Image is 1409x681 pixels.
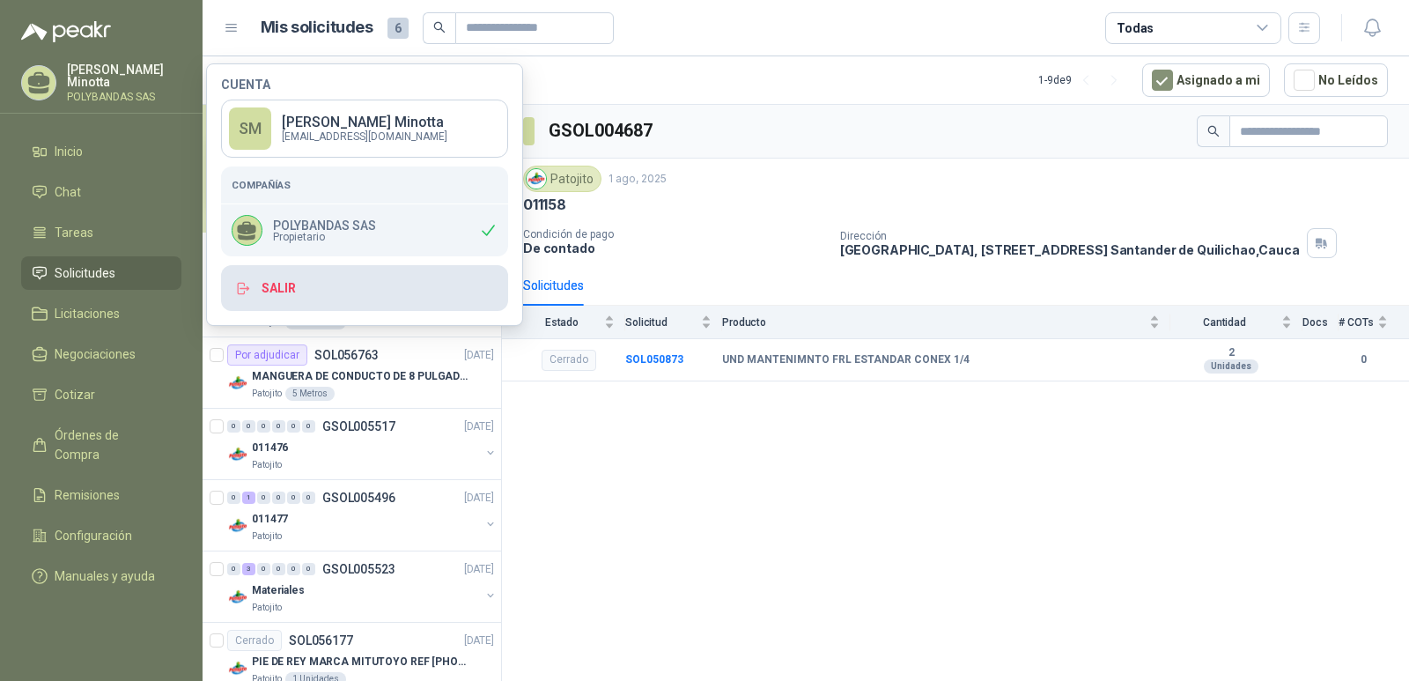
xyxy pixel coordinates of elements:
[261,15,373,41] h1: Mis solicitudes
[542,350,596,371] div: Cerrado
[523,316,601,329] span: Estado
[523,166,601,192] div: Patojito
[21,216,181,249] a: Tareas
[840,230,1300,242] p: Dirección
[21,418,181,471] a: Órdenes de Compra
[227,559,498,615] a: 0 3 0 0 0 0 GSOL005523[DATE] Company LogoMaterialesPatojito
[227,630,282,651] div: Cerrado
[21,378,181,411] a: Cotizar
[523,276,584,295] div: Solicitudes
[229,107,271,150] div: SM
[302,492,315,504] div: 0
[257,492,270,504] div: 0
[1170,316,1278,329] span: Cantidad
[273,219,376,232] p: POLYBANDAS SAS
[203,337,501,409] a: Por adjudicarSOL056763[DATE] Company LogoMANGUERA DE CONDUCTO DE 8 PULGADAS DE ALAMBRE DE ACERO P...
[322,492,395,504] p: GSOL005496
[252,601,282,615] p: Patojito
[1170,346,1292,360] b: 2
[232,177,498,193] h5: Compañías
[285,387,335,401] div: 5 Metros
[55,526,132,545] span: Configuración
[227,563,240,575] div: 0
[21,297,181,330] a: Licitaciones
[287,563,300,575] div: 0
[242,492,255,504] div: 1
[314,349,379,361] p: SOL056763
[21,478,181,512] a: Remisiones
[433,21,446,33] span: search
[21,337,181,371] a: Negociaciones
[227,487,498,544] a: 0 1 0 0 0 0 GSOL005496[DATE] Company Logo011477Patojito
[464,633,494,649] p: [DATE]
[625,353,683,366] a: SOL050873
[227,373,248,394] img: Company Logo
[221,100,508,158] a: SM[PERSON_NAME] Minotta[EMAIL_ADDRESS][DOMAIN_NAME]
[1142,63,1270,97] button: Asignado a mi
[302,563,315,575] div: 0
[625,316,697,329] span: Solicitud
[227,587,248,608] img: Company Logo
[282,115,447,130] p: [PERSON_NAME] Minotta
[252,440,288,456] p: 011476
[252,368,471,385] p: MANGUERA DE CONDUCTO DE 8 PULGADAS DE ALAMBRE DE ACERO PU
[55,182,81,202] span: Chat
[464,490,494,507] p: [DATE]
[55,304,120,323] span: Licitaciones
[1339,306,1409,338] th: # COTs
[1170,306,1302,338] th: Cantidad
[257,420,270,433] div: 0
[387,18,409,39] span: 6
[221,204,508,256] div: POLYBANDAS SASPropietario
[625,306,722,338] th: Solicitud
[609,171,667,188] p: 1 ago, 2025
[227,492,240,504] div: 0
[55,485,120,505] span: Remisiones
[1302,306,1339,338] th: Docs
[1284,63,1388,97] button: No Leídos
[282,131,447,142] p: [EMAIL_ADDRESS][DOMAIN_NAME]
[722,353,970,367] b: UND MANTENIMNTO FRL ESTANDAR CONEX 1/4
[21,175,181,209] a: Chat
[464,561,494,578] p: [DATE]
[55,344,136,364] span: Negociaciones
[55,566,155,586] span: Manuales y ayuda
[221,78,508,91] h4: Cuenta
[549,117,655,144] h3: GSOL004687
[273,232,376,242] span: Propietario
[523,196,566,214] p: 011158
[252,458,282,472] p: Patojito
[523,228,826,241] p: Condición de pago
[242,420,255,433] div: 0
[55,223,93,242] span: Tareas
[21,21,111,42] img: Logo peakr
[55,385,95,404] span: Cotizar
[21,256,181,290] a: Solicitudes
[287,420,300,433] div: 0
[227,658,248,679] img: Company Logo
[287,492,300,504] div: 0
[227,416,498,472] a: 0 0 0 0 0 0 GSOL005517[DATE] Company Logo011476Patojito
[252,387,282,401] p: Patojito
[302,420,315,433] div: 0
[1038,66,1128,94] div: 1 - 9 de 9
[289,634,353,647] p: SOL056177
[67,92,181,102] p: POLYBANDAS SAS
[227,420,240,433] div: 0
[464,347,494,364] p: [DATE]
[1207,125,1220,137] span: search
[21,559,181,593] a: Manuales y ayuda
[227,444,248,465] img: Company Logo
[227,344,307,366] div: Por adjudicar
[1204,359,1258,374] div: Unidades
[272,563,285,575] div: 0
[840,242,1300,257] p: [GEOGRAPHIC_DATA], [STREET_ADDRESS] Santander de Quilichao , Cauca
[242,563,255,575] div: 3
[1339,352,1388,368] b: 0
[21,519,181,552] a: Configuración
[55,142,83,161] span: Inicio
[257,563,270,575] div: 0
[252,529,282,544] p: Patojito
[722,316,1146,329] span: Producto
